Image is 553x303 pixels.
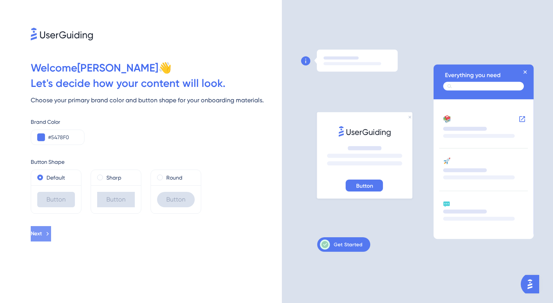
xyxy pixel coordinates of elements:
label: Sharp [106,173,121,182]
iframe: UserGuiding AI Assistant Launcher [521,273,544,296]
div: Button [157,192,195,207]
div: Button [97,192,135,207]
div: Brand Color [31,117,282,127]
div: Button Shape [31,157,282,166]
label: Default [46,173,65,182]
div: Welcome [PERSON_NAME] 👋 [31,60,282,76]
label: Round [166,173,182,182]
div: Button [37,192,75,207]
div: Choose your primary brand color and button shape for your onboarding materials. [31,96,282,105]
span: Next [31,229,42,238]
div: Let ' s decide how your content will look. [31,76,282,91]
button: Next [31,226,51,241]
